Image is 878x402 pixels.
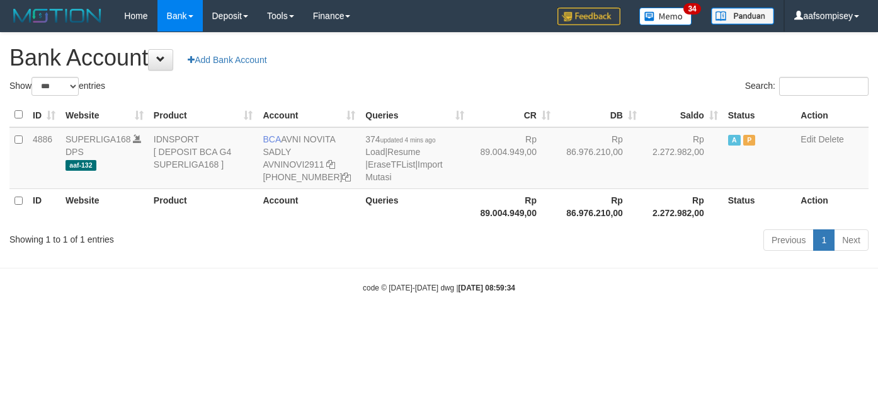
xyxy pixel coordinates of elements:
[149,127,258,189] td: IDNSPORT [ DEPOSIT BCA G4 SUPERLIGA168 ]
[556,127,642,189] td: Rp 86.976.210,00
[459,284,515,292] strong: [DATE] 08:59:34
[60,103,149,127] th: Website: activate to sort column ascending
[149,103,258,127] th: Product: activate to sort column ascending
[723,103,796,127] th: Status
[28,188,60,224] th: ID
[763,229,814,251] a: Previous
[60,188,149,224] th: Website
[642,127,723,189] td: Rp 2.272.982,00
[469,127,556,189] td: Rp 89.004.949,00
[180,49,275,71] a: Add Bank Account
[795,188,869,224] th: Action
[360,103,469,127] th: Queries: activate to sort column ascending
[818,134,843,144] a: Delete
[258,127,360,189] td: AVNI NOVITA SADLY [PHONE_NUMBER]
[365,134,435,144] span: 374
[31,77,79,96] select: Showentries
[642,188,723,224] th: Rp 2.272.982,00
[9,45,869,71] h1: Bank Account
[66,134,131,144] a: SUPERLIGA168
[711,8,774,25] img: panduan.png
[723,188,796,224] th: Status
[263,134,281,144] span: BCA
[258,188,360,224] th: Account
[380,137,436,144] span: updated 4 mins ago
[28,103,60,127] th: ID: activate to sort column ascending
[9,228,356,246] div: Showing 1 to 1 of 1 entries
[66,160,96,171] span: aaf-132
[834,229,869,251] a: Next
[28,127,60,189] td: 4886
[801,134,816,144] a: Edit
[60,127,149,189] td: DPS
[556,188,642,224] th: Rp 86.976.210,00
[387,147,420,157] a: Resume
[745,77,869,96] label: Search:
[556,103,642,127] th: DB: activate to sort column ascending
[258,103,360,127] th: Account: activate to sort column ascending
[779,77,869,96] input: Search:
[263,159,324,169] a: AVNINOVI2911
[149,188,258,224] th: Product
[342,172,351,182] a: Copy 4062280135 to clipboard
[469,103,556,127] th: CR: activate to sort column ascending
[365,159,442,182] a: Import Mutasi
[9,6,105,25] img: MOTION_logo.png
[469,188,556,224] th: Rp 89.004.949,00
[728,135,741,146] span: Active
[639,8,692,25] img: Button%20Memo.svg
[368,159,415,169] a: EraseTFList
[363,284,515,292] small: code © [DATE]-[DATE] dwg |
[642,103,723,127] th: Saldo: activate to sort column ascending
[360,188,469,224] th: Queries
[813,229,835,251] a: 1
[683,3,700,14] span: 34
[795,103,869,127] th: Action
[743,135,756,146] span: Paused
[326,159,335,169] a: Copy AVNINOVI2911 to clipboard
[365,147,385,157] a: Load
[9,77,105,96] label: Show entries
[365,134,442,182] span: | | |
[557,8,620,25] img: Feedback.jpg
